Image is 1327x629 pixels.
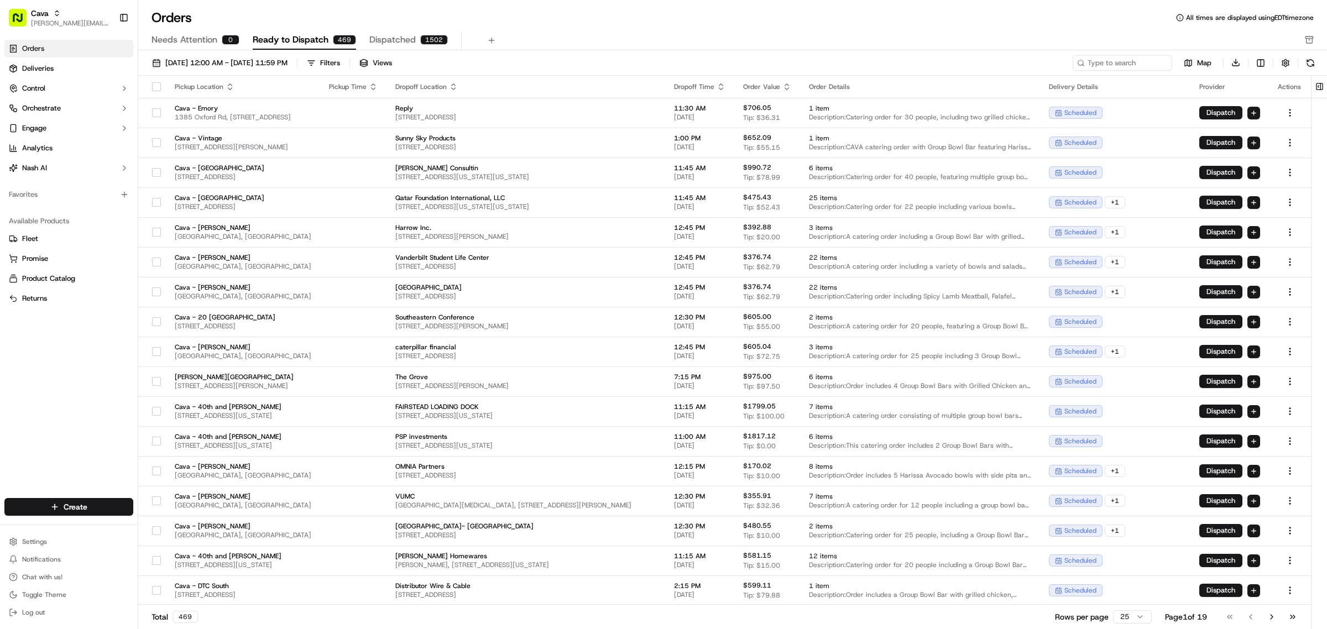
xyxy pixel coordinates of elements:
span: [PERSON_NAME] Homewares [395,552,656,560]
span: Description: A catering order for 12 people including a group bowl bar with grilled chicken, fala... [809,501,1031,510]
span: $376.74 [743,282,771,291]
button: Dispatch [1199,434,1242,448]
span: Description: A catering order for 20 people, featuring a Group Bowl Bar with Grilled Steak and an... [809,322,1031,331]
span: 12:45 PM [674,283,725,292]
span: [STREET_ADDRESS] [395,352,656,360]
button: Dispatch [1199,584,1242,597]
span: • [92,201,96,210]
span: 2 items [809,522,1031,531]
span: [PERSON_NAME][GEOGRAPHIC_DATA] [175,373,311,381]
button: Refresh [1303,55,1318,71]
span: [STREET_ADDRESS][PERSON_NAME] [395,381,656,390]
div: Dropoff Location [395,82,656,91]
span: $990.72 [743,163,771,172]
div: Delivery Details [1049,82,1182,91]
span: $355.91 [743,491,771,500]
span: Pylon [110,274,134,282]
span: scheduled [1064,347,1096,356]
img: Grace Nketiah [11,161,29,179]
span: 7 items [809,492,1031,501]
span: [STREET_ADDRESS][US_STATE] [175,411,311,420]
span: PSP investments [395,432,656,441]
span: Description: Order includes 4 Group Bowl Bars with Grilled Chicken and 2 Group Bowl Bars with Gri... [809,381,1031,390]
span: 12:15 PM [674,462,725,471]
button: Dispatch [1199,255,1242,269]
div: + 1 [1105,286,1125,298]
span: Returns [22,293,47,303]
span: Description: CAVA catering order with Group Bowl Bar featuring Harissa Honey Chicken, various top... [809,143,1031,151]
span: Create [64,501,87,512]
span: [STREET_ADDRESS] [395,531,656,539]
span: [DATE] [674,322,725,331]
span: Tip: $62.79 [743,263,780,271]
span: The Grove [395,373,656,381]
button: Create [4,498,133,516]
span: [STREET_ADDRESS] [175,172,311,181]
span: [STREET_ADDRESS] [175,322,311,331]
span: [PERSON_NAME], [STREET_ADDRESS][US_STATE] [395,560,656,569]
button: Dispatch [1199,554,1242,567]
span: 11:15 AM [674,552,725,560]
div: 📗 [11,248,20,257]
span: Tip: $55.15 [743,143,780,152]
span: 11:30 AM [674,104,725,113]
button: Notifications [4,552,133,567]
span: Cava - Emory [175,104,311,113]
span: Description: Catering order for 30 people, including two grilled chicken group bowl bars, one roa... [809,113,1031,122]
div: Available Products [4,212,133,230]
span: [DATE] [674,352,725,360]
div: + 1 [1105,256,1125,268]
span: [GEOGRAPHIC_DATA] [395,283,656,292]
a: Promise [9,254,129,264]
span: [STREET_ADDRESS][PERSON_NAME] [175,143,311,151]
span: [DATE] [674,292,725,301]
button: [DATE] 12:00 AM - [DATE] 11:59 PM [147,55,292,71]
span: $475.43 [743,193,771,202]
span: Sunny Sky Products [395,134,656,143]
span: [DATE] [674,441,725,450]
button: Control [4,80,133,97]
span: [STREET_ADDRESS][PERSON_NAME] [395,232,656,241]
span: Cava - [PERSON_NAME] [175,343,311,352]
a: 💻API Documentation [89,243,182,263]
span: [DATE] [674,172,725,181]
span: $480.55 [743,521,771,530]
span: VUMC [395,492,656,501]
span: Description: A catering order including a Group Bowl Bar with grilled chicken and steak, various ... [809,232,1031,241]
span: Description: This catering order includes 2 Group Bowl Bars with Grilled Chicken, 2 Group Bowl Ba... [809,441,1031,450]
span: $1799.05 [743,402,776,411]
div: 469 [333,35,356,45]
span: Cava - [PERSON_NAME] [175,522,311,531]
span: Tip: $32.36 [743,501,780,510]
div: Order Details [809,82,1031,91]
button: Toggle Theme [4,587,133,602]
span: [GEOGRAPHIC_DATA], [GEOGRAPHIC_DATA] [175,501,311,510]
div: Pickup Time [329,82,378,91]
span: Cava - [PERSON_NAME] [175,462,311,471]
span: [DATE] [674,531,725,539]
span: 3 items [809,223,1031,232]
span: $706.05 [743,103,771,112]
span: 1 item [809,104,1031,113]
span: Cava - [PERSON_NAME] [175,223,311,232]
span: [DATE] [674,202,725,211]
img: 4920774857489_3d7f54699973ba98c624_72.jpg [23,106,43,125]
span: $605.04 [743,342,771,351]
button: Returns [4,290,133,307]
span: Notifications [22,555,61,564]
button: Dispatch [1199,375,1242,388]
span: Settings [22,537,47,546]
span: Orchestrate [22,103,61,113]
span: 12:45 PM [674,223,725,232]
button: Settings [4,534,133,549]
span: Description: A catering order including a variety of bowls and salads such as Spicy Lamb Meatball... [809,262,1031,271]
span: 22 items [809,253,1031,262]
div: + 1 [1105,525,1125,537]
img: 1736555255976-a54dd68f-1ca7-489b-9aae-adbdc363a1c4 [22,172,31,181]
button: [PERSON_NAME][EMAIL_ADDRESS][PERSON_NAME][DOMAIN_NAME] [31,19,110,28]
button: Views [354,55,397,71]
span: Tip: $78.99 [743,173,780,182]
span: Description: Catering order for 40 people, featuring multiple group bowl bars with various protei... [809,172,1031,181]
span: $605.00 [743,312,771,321]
